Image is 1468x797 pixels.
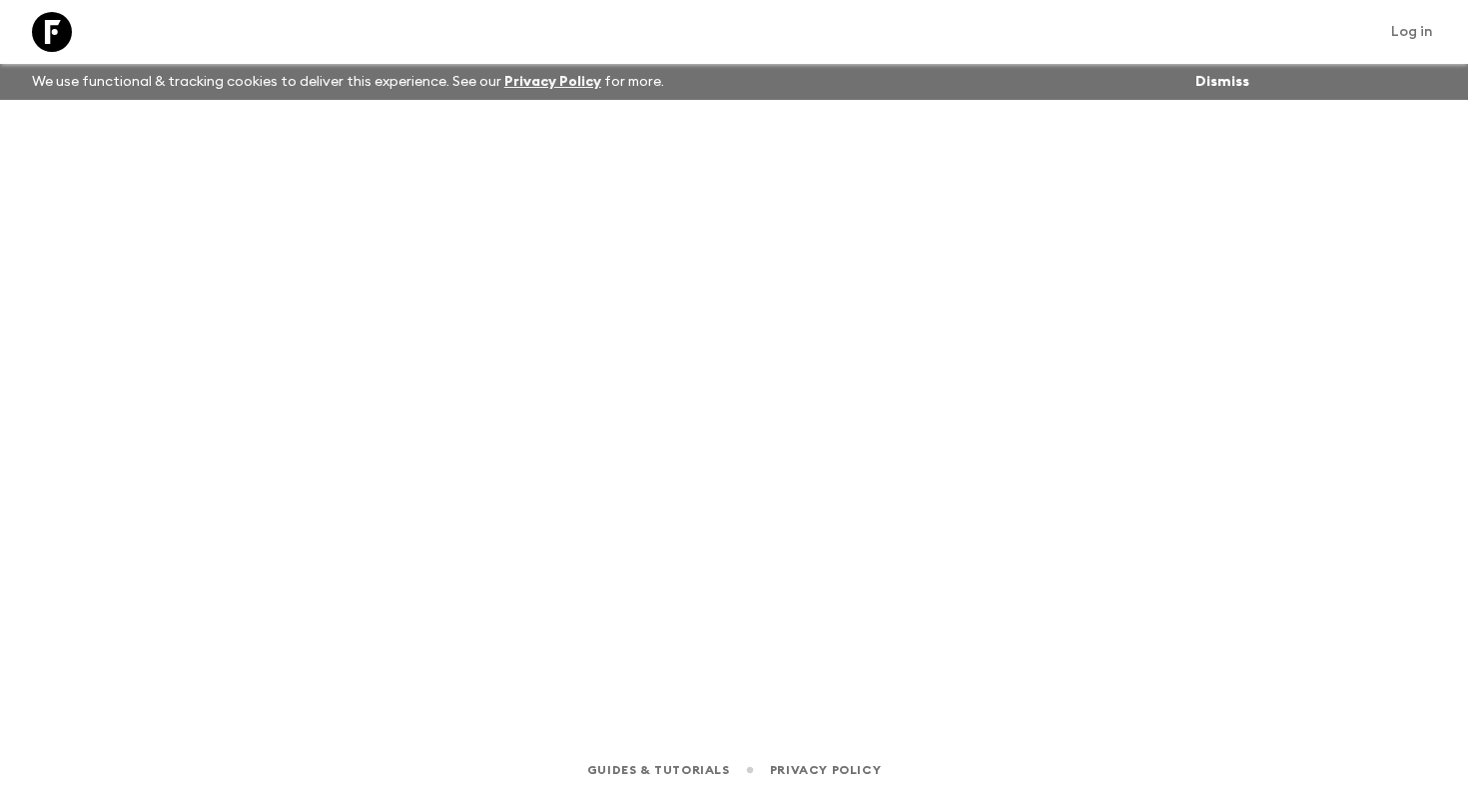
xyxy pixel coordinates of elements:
a: Guides & Tutorials [587,759,730,781]
a: Privacy Policy [770,759,881,781]
a: Log in [1380,18,1444,46]
p: We use functional & tracking cookies to deliver this experience. See our for more. [24,64,672,100]
a: Privacy Policy [504,75,601,89]
button: Dismiss [1190,68,1254,96]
